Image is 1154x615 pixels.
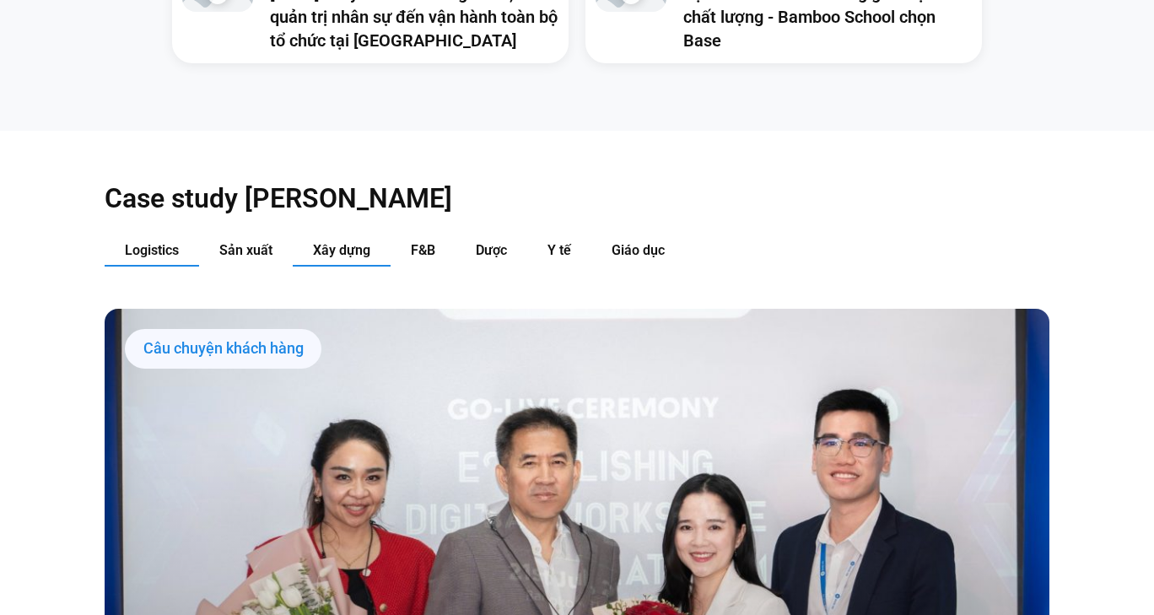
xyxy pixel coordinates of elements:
[411,242,435,258] span: F&B
[476,242,507,258] span: Dược
[612,242,665,258] span: Giáo dục
[125,329,321,370] div: Câu chuyện khách hàng
[313,242,370,258] span: Xây dựng
[105,181,1049,215] h2: Case study [PERSON_NAME]
[547,242,571,258] span: Y tế
[125,242,179,258] span: Logistics
[219,242,272,258] span: Sản xuất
